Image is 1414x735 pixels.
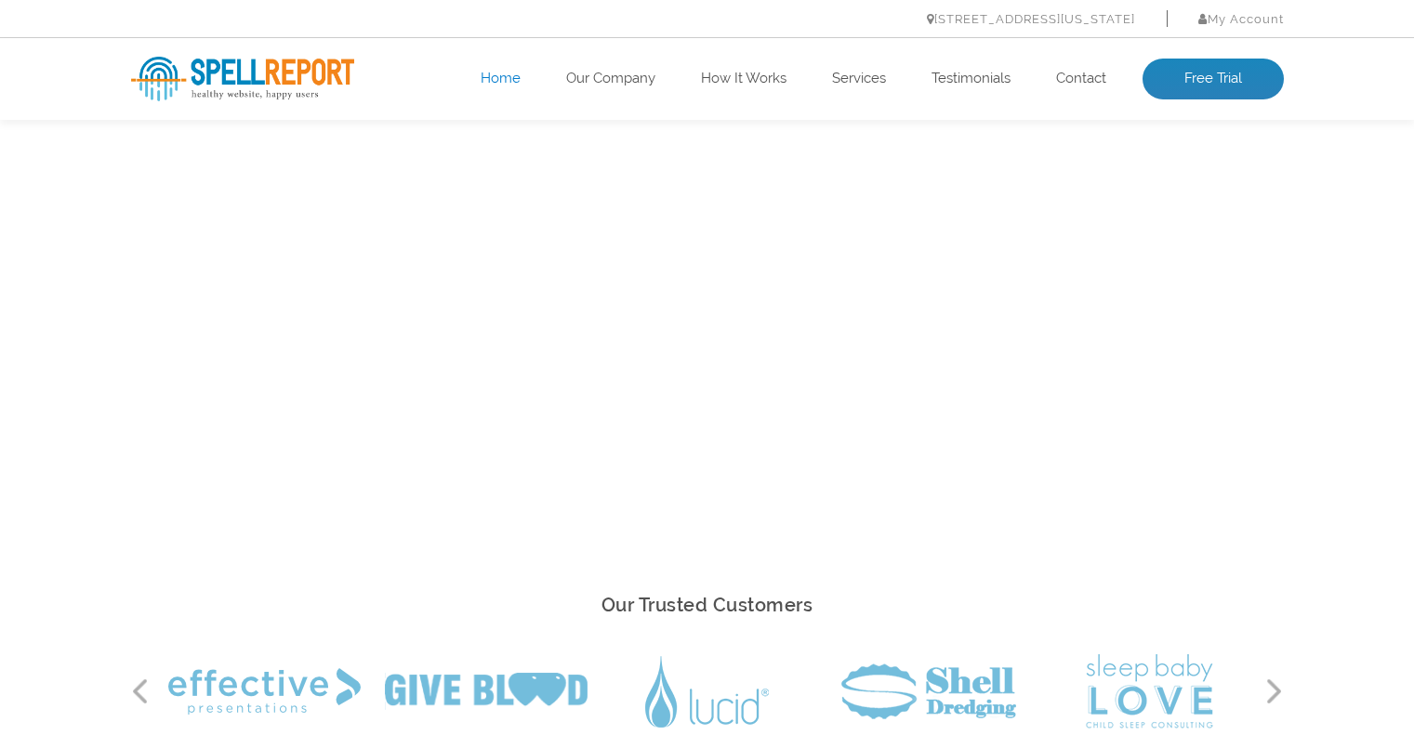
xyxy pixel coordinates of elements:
[1265,677,1284,705] button: Next
[131,589,1284,622] h2: Our Trusted Customers
[385,673,588,710] img: Give Blood
[1086,654,1213,728] img: Sleep Baby Love
[168,668,361,715] img: Effective
[645,656,769,728] img: Lucid
[131,677,150,705] button: Previous
[841,663,1016,719] img: Shell Dredging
